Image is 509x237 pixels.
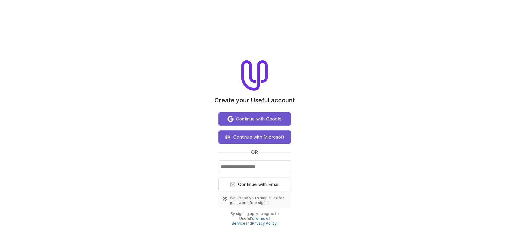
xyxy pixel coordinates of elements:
button: Continue with Google [218,112,291,126]
span: Continue with Microsoft [233,133,284,141]
button: Continue with Email [218,178,291,191]
input: Email [218,161,291,173]
button: Continue with Microsoft [218,130,291,144]
span: Continue with Email [238,181,279,188]
span: Continue with Google [236,115,282,123]
span: or [251,149,258,156]
p: By signing up, you agree to Useful's and . [223,211,286,226]
span: We'll send you a magic link for password-free sign in. [230,196,287,205]
a: Terms of Service [232,216,270,226]
h1: Create your Useful account [214,97,295,104]
a: Privacy Policy [252,221,276,226]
